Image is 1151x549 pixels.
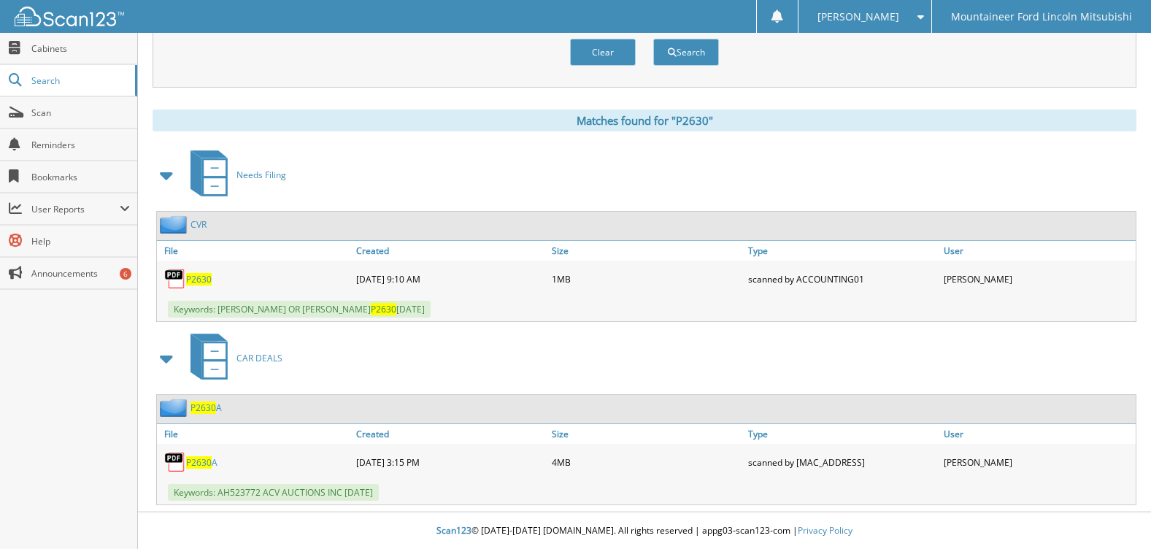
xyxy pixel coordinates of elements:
img: folder2.png [160,399,190,417]
span: Help [31,235,130,247]
div: 4MB [548,448,744,477]
div: scanned by [MAC_ADDRESS] [744,448,940,477]
a: CVR [190,218,207,231]
img: PDF.png [164,268,186,290]
span: [PERSON_NAME] [817,12,899,21]
span: Needs Filing [236,169,286,181]
span: Keywords: [PERSON_NAME] OR [PERSON_NAME] [DATE] [168,301,431,318]
div: [PERSON_NAME] [940,264,1136,293]
a: User [940,241,1136,261]
span: Scan123 [436,524,471,537]
span: Bookmarks [31,171,130,183]
a: Created [353,424,548,444]
div: scanned by ACCOUNTING01 [744,264,940,293]
a: Size [548,241,744,261]
img: folder2.png [160,215,190,234]
div: [PERSON_NAME] [940,448,1136,477]
span: User Reports [31,203,120,215]
img: PDF.png [164,451,186,473]
span: Search [31,74,128,87]
span: Reminders [31,139,130,151]
span: Scan [31,107,130,119]
a: File [157,241,353,261]
a: Type [744,241,940,261]
a: Needs Filing [182,146,286,204]
a: P2630A [186,456,218,469]
button: Search [653,39,719,66]
span: Keywords: AH523772 ACV AUCTIONS INC [DATE] [168,484,379,501]
div: [DATE] 9:10 AM [353,264,548,293]
div: 6 [120,268,131,280]
div: Matches found for "P2630" [153,110,1136,131]
a: File [157,424,353,444]
img: scan123-logo-white.svg [15,7,124,26]
span: CAR DEALS [236,352,282,364]
a: User [940,424,1136,444]
div: [DATE] 3:15 PM [353,448,548,477]
a: Privacy Policy [798,524,852,537]
span: P2630 [190,402,216,414]
span: Announcements [31,267,130,280]
a: P2630A [190,402,222,414]
div: 1MB [548,264,744,293]
button: Clear [570,39,636,66]
a: Size [548,424,744,444]
div: © [DATE]-[DATE] [DOMAIN_NAME]. All rights reserved | appg03-scan123-com | [138,513,1151,549]
span: Cabinets [31,42,130,55]
a: CAR DEALS [182,329,282,387]
a: P2630 [186,273,212,285]
span: P2630 [371,303,396,315]
span: P2630 [186,456,212,469]
a: Created [353,241,548,261]
a: Type [744,424,940,444]
iframe: Chat Widget [1078,479,1151,549]
span: Mountaineer Ford Lincoln Mitsubishi [951,12,1132,21]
